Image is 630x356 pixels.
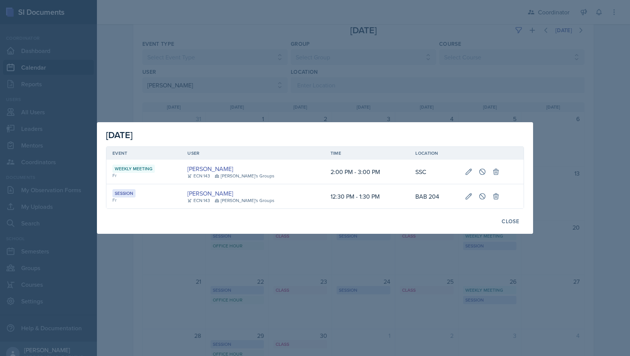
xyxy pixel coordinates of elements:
[215,173,274,179] div: [PERSON_NAME]'s Groups
[187,173,210,179] div: ECN 143
[181,147,324,160] th: User
[112,172,175,179] div: Fr
[409,184,459,208] td: BAB 204
[112,189,136,197] div: Session
[215,197,274,204] div: [PERSON_NAME]'s Groups
[112,165,155,173] div: Weekly Meeting
[409,147,459,160] th: Location
[502,218,519,224] div: Close
[112,197,175,204] div: Fr
[187,164,233,173] a: [PERSON_NAME]
[187,189,233,198] a: [PERSON_NAME]
[324,184,410,208] td: 12:30 PM - 1:30 PM
[106,128,524,142] div: [DATE]
[409,160,459,184] td: SSC
[324,147,410,160] th: Time
[187,197,210,204] div: ECN 143
[324,160,410,184] td: 2:00 PM - 3:00 PM
[497,215,524,228] button: Close
[106,147,181,160] th: Event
